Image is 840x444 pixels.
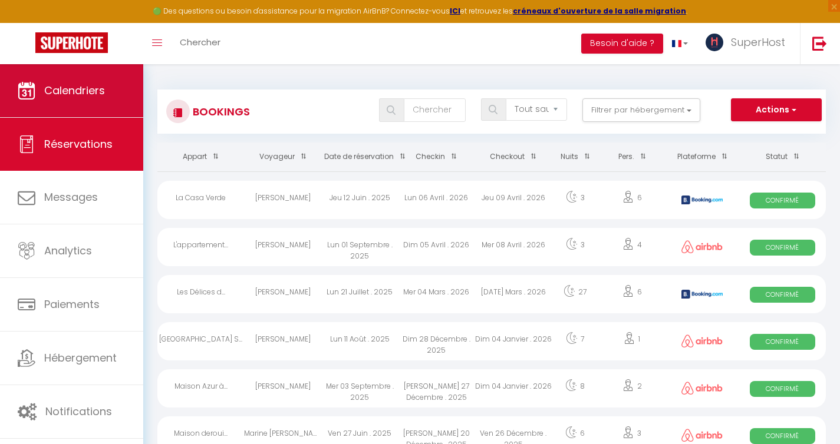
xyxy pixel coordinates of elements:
[44,350,117,365] span: Hébergement
[44,190,98,204] span: Messages
[35,32,108,53] img: Super Booking
[598,143,665,171] th: Sort by people
[513,6,686,16] a: créneaux d'ouverture de la salle migration
[697,23,800,64] a: ... SuperHost
[180,36,220,48] span: Chercher
[244,143,321,171] th: Sort by guest
[475,143,552,171] th: Sort by checkout
[45,404,112,419] span: Notifications
[739,143,826,171] th: Sort by status
[404,98,465,122] input: Chercher
[398,143,475,171] th: Sort by checkin
[731,98,822,122] button: Actions
[44,137,113,151] span: Réservations
[552,143,598,171] th: Sort by nights
[582,98,700,122] button: Filtrer par hébergement
[666,143,739,171] th: Sort by channel
[321,143,398,171] th: Sort by booking date
[44,83,105,98] span: Calendriers
[171,23,229,64] a: Chercher
[44,297,100,312] span: Paiements
[706,34,723,51] img: ...
[581,34,663,54] button: Besoin d'aide ?
[731,35,785,49] span: SuperHost
[9,5,45,40] button: Ouvrir le widget de chat LiveChat
[190,98,250,125] h3: Bookings
[44,243,92,258] span: Analytics
[157,143,244,171] th: Sort by rentals
[450,6,460,16] a: ICI
[812,36,827,51] img: logout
